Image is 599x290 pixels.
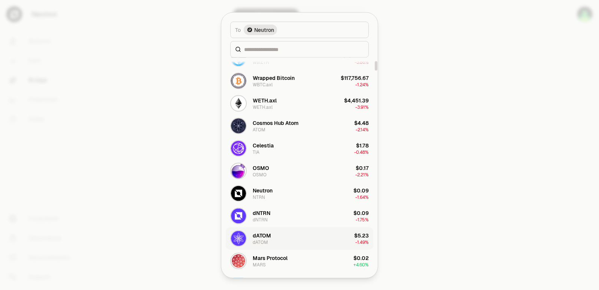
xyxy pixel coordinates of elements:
img: NTRN Logo [231,186,246,201]
div: $117,756.67 [341,74,369,81]
span: -2.21% [355,171,369,177]
button: MARS LogoMars ProtocolMARS$0.02+4.60% [226,249,373,272]
span: -1.75% [356,216,369,222]
img: TIA Logo [231,141,246,156]
button: WETH.axl LogoWETH.axlWETH.axl$4,451.39-3.91% [226,92,373,114]
div: $1.78 [356,141,369,149]
div: WBTC.axl [253,81,273,87]
div: $0.01 [355,276,369,284]
img: WBTC.axl Logo [231,73,246,88]
img: WETH.axl Logo [231,96,246,111]
div: $4.48 [354,119,369,126]
div: $5.23 [354,231,369,239]
span: -1.49% [355,239,369,245]
button: ToNeutron LogoNeutron [230,21,369,38]
div: dNTRN [253,216,268,222]
img: wstETH Logo [231,51,246,66]
div: TIA [253,149,259,155]
button: ATOM LogoCosmos Hub AtomATOM$4.48-2.14% [226,114,373,137]
div: Neutron [253,186,273,194]
img: ATOM Logo [231,118,246,133]
span: Neutron [254,26,274,33]
div: dATOM [253,231,271,239]
div: $0.09 [353,186,369,194]
img: OSMO Logo [231,163,246,178]
button: OSMO LogoOSMOOSMO$0.17-2.21% [226,159,373,182]
button: dATOM LogodATOMdATOM$5.23-1.49% [226,227,373,249]
span: + 4.60% [353,261,369,267]
div: Celestia [253,141,274,149]
img: dATOM Logo [231,231,246,246]
button: dNTRN LogodNTRNdNTRN$0.09-1.75% [226,204,373,227]
div: $0.17 [356,164,369,171]
div: OSMO [253,164,269,171]
div: OSMO [253,171,267,177]
button: wstETH LogowstETHwstETH$5,380.64-3.86% [226,47,373,69]
span: -1.24% [355,81,369,87]
div: Wrapped Bitcoin [253,74,295,81]
div: $4,451.39 [344,96,369,104]
span: To [235,26,241,33]
div: ATOM [253,126,265,132]
div: $0.09 [353,209,369,216]
button: TIA LogoCelestiaTIA$1.78-0.48% [226,137,373,159]
div: WETH.axl [253,104,273,110]
span: -0.48% [354,149,369,155]
div: wstETH [253,59,269,65]
div: dATOM [253,239,268,245]
div: $0.02 [353,254,369,261]
div: WETH.axl [253,96,277,104]
span: -3.91% [355,104,369,110]
img: dNTRN Logo [231,208,246,223]
img: MARS Logo [231,253,246,268]
img: Neutron Logo [247,27,253,33]
button: NTRN LogoNeutronNTRN$0.09-1.64% [226,182,373,204]
div: Mars Protocol [253,254,288,261]
div: MARS [253,261,266,267]
div: Astroport token [253,276,292,284]
div: Cosmos Hub Atom [253,119,298,126]
span: -2.14% [356,126,369,132]
div: dNTRN [253,209,270,216]
div: NTRN [253,194,265,200]
span: -1.64% [355,194,369,200]
span: -3.86% [355,59,369,65]
button: WBTC.axl LogoWrapped BitcoinWBTC.axl$117,756.67-1.24% [226,69,373,92]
